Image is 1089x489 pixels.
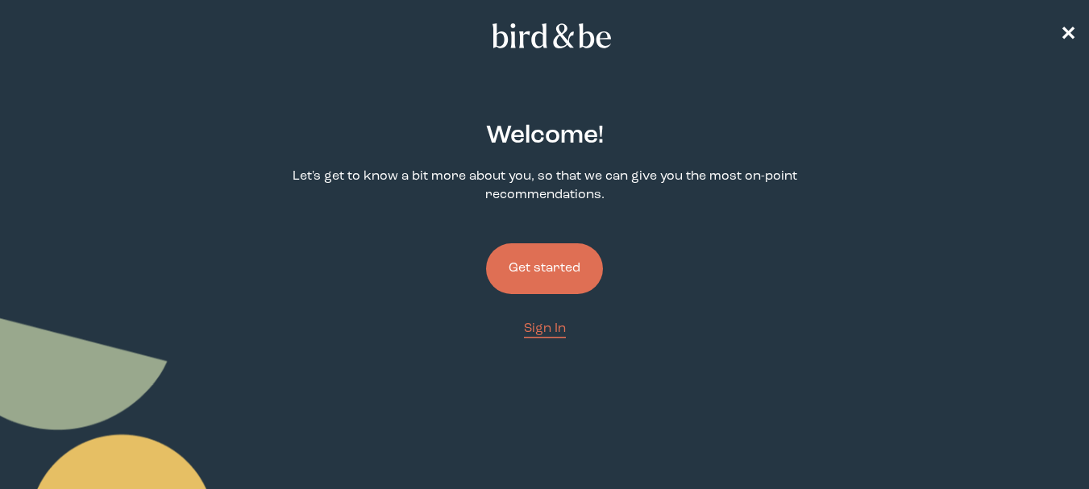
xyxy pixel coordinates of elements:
[1060,22,1076,50] a: ✕
[1060,26,1076,45] span: ✕
[524,320,566,338] a: Sign In
[524,322,566,335] span: Sign In
[486,243,603,294] button: Get started
[486,118,604,155] h2: Welcome !
[486,218,603,320] a: Get started
[285,168,804,205] p: Let's get to know a bit more about you, so that we can give you the most on-point recommendations.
